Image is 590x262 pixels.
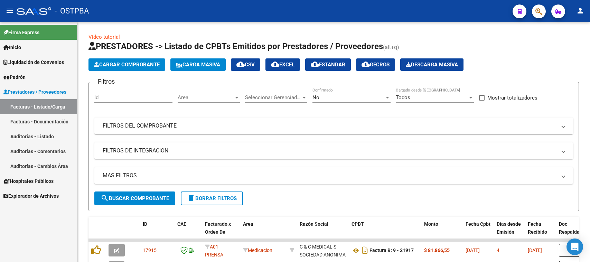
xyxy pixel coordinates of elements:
datatable-header-cell: Fecha Cpbt [463,217,494,247]
datatable-header-cell: Monto [421,217,463,247]
datatable-header-cell: Razón Social [297,217,349,247]
span: Explorador de Archivos [3,192,59,200]
span: Medicacion [243,247,272,253]
datatable-header-cell: CAE [175,217,202,247]
button: CSV [231,58,260,71]
span: CPBT [352,221,364,227]
datatable-header-cell: ID [140,217,175,247]
span: [DATE] [528,247,542,253]
i: Descargar documento [360,245,369,256]
span: Estandar [311,62,345,68]
span: CAE [177,221,186,227]
span: Hospitales Públicos [3,177,54,185]
mat-icon: search [101,194,109,202]
button: Borrar Filtros [181,191,243,205]
span: No [312,94,319,101]
span: ID [143,221,147,227]
span: Todos [396,94,410,101]
datatable-header-cell: CPBT [349,217,421,247]
strong: $ 81.866,55 [424,247,450,253]
span: Buscar Comprobante [101,195,169,202]
mat-icon: cloud_download [236,60,245,68]
mat-panel-title: FILTROS DE INTEGRACION [103,147,556,155]
span: Borrar Filtros [187,195,237,202]
span: Descarga Masiva [406,62,458,68]
button: Descarga Masiva [400,58,463,71]
datatable-header-cell: Facturado x Orden De [202,217,240,247]
span: 4 [497,247,499,253]
div: Open Intercom Messenger [566,238,583,255]
span: CSV [236,62,255,68]
mat-icon: cloud_download [271,60,279,68]
datatable-header-cell: Area [240,217,287,247]
span: Monto [424,221,438,227]
span: Fecha Recibido [528,221,547,235]
app-download-masive: Descarga masiva de comprobantes (adjuntos) [400,58,463,71]
h3: Filtros [94,77,118,86]
span: Prestadores / Proveedores [3,88,66,96]
span: A01 - PRENSA [205,244,223,258]
mat-expansion-panel-header: MAS FILTROS [94,167,573,184]
span: Fecha Cpbt [466,221,490,227]
span: - OSTPBA [55,3,89,19]
mat-icon: person [576,7,584,15]
span: Mostrar totalizadores [487,94,537,102]
span: Firma Express [3,29,39,36]
span: Liquidación de Convenios [3,58,64,66]
mat-icon: delete [187,194,195,202]
mat-icon: cloud_download [362,60,370,68]
span: Seleccionar Gerenciador [245,94,301,101]
span: 17915 [143,247,157,253]
span: Razón Social [300,221,328,227]
button: Cargar Comprobante [88,58,165,71]
span: Facturado x Orden De [205,221,231,235]
span: Doc Respaldatoria [559,221,590,235]
span: [DATE] [466,247,480,253]
div: C & C MEDICAL S SOCIEDAD ANONIMA [300,243,346,259]
span: EXCEL [271,62,294,68]
span: Carga Masiva [176,62,220,68]
mat-panel-title: FILTROS DEL COMPROBANTE [103,122,556,130]
span: Area [178,94,234,101]
datatable-header-cell: Días desde Emisión [494,217,525,247]
mat-panel-title: MAS FILTROS [103,172,556,179]
button: Gecros [356,58,395,71]
span: Cargar Comprobante [94,62,160,68]
span: Area [243,221,253,227]
button: Buscar Comprobante [94,191,175,205]
span: Inicio [3,44,21,51]
datatable-header-cell: Fecha Recibido [525,217,556,247]
button: Carga Masiva [170,58,226,71]
button: EXCEL [265,58,300,71]
div: 30707174702 [300,243,346,258]
button: Estandar [305,58,351,71]
strong: Factura B: 9 - 21917 [369,248,414,253]
mat-icon: cloud_download [311,60,319,68]
a: Video tutorial [88,34,120,40]
span: PRESTADORES -> Listado de CPBTs Emitidos por Prestadores / Proveedores [88,41,383,51]
span: Gecros [362,62,390,68]
mat-expansion-panel-header: FILTROS DEL COMPROBANTE [94,118,573,134]
span: (alt+q) [383,44,399,50]
mat-expansion-panel-header: FILTROS DE INTEGRACION [94,142,573,159]
span: Días desde Emisión [497,221,521,235]
span: Padrón [3,73,26,81]
mat-icon: menu [6,7,14,15]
